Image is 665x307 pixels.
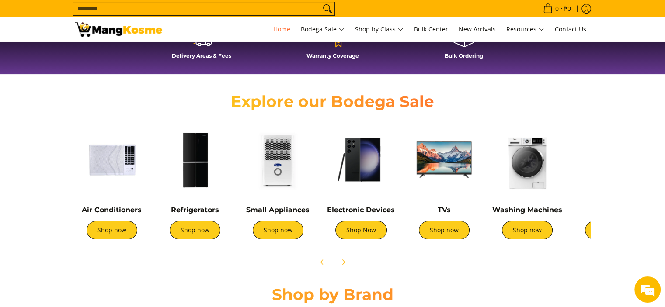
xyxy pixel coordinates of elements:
span: New Arrivals [459,25,496,33]
a: Warranty Coverage [272,25,394,66]
h4: Delivery Areas & Fees [140,52,263,59]
a: Shop Now [335,221,387,239]
span: Shop by Class [355,24,404,35]
h2: Shop by Brand [75,285,591,304]
span: Contact Us [555,25,586,33]
a: Shop now [170,221,220,239]
img: Washing Machines [490,123,564,197]
h2: Explore our Bodega Sale [206,92,460,111]
span: Bodega Sale [301,24,345,35]
span: Home [273,25,290,33]
a: New Arrivals [454,17,500,41]
img: Small Appliances [241,123,315,197]
h4: Warranty Coverage [272,52,394,59]
a: Shop now [585,221,636,239]
img: Cookers [573,123,648,197]
a: Washing Machines [492,206,562,214]
span: Resources [506,24,544,35]
img: Electronic Devices [324,123,398,197]
button: Search [320,2,334,15]
img: Mang Kosme: Your Home Appliances Warehouse Sale Partner! [75,22,162,37]
a: Refrigerators [171,206,219,214]
a: Bodega Sale [296,17,349,41]
span: Bulk Center [414,25,448,33]
h4: Bulk Ordering [403,52,525,59]
a: Shop now [253,221,303,239]
a: Shop now [419,221,470,239]
span: • [540,4,574,14]
a: Small Appliances [246,206,310,214]
a: Home [269,17,295,41]
button: Previous [313,252,332,272]
a: Shop now [87,221,137,239]
a: Shop by Class [351,17,408,41]
nav: Main Menu [171,17,591,41]
a: Bulk Ordering [403,25,525,66]
img: TVs [407,123,481,197]
a: TVs [438,206,451,214]
span: 0 [554,6,560,12]
a: Electronic Devices [327,206,395,214]
a: Delivery Areas & Fees [140,25,263,66]
img: Air Conditioners [75,123,149,197]
a: Air Conditioners [82,206,142,214]
a: Shop now [502,221,553,239]
a: Bulk Center [410,17,453,41]
img: Refrigerators [158,123,232,197]
button: Next [334,252,353,272]
a: Contact Us [550,17,591,41]
span: ₱0 [562,6,572,12]
a: Resources [502,17,549,41]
